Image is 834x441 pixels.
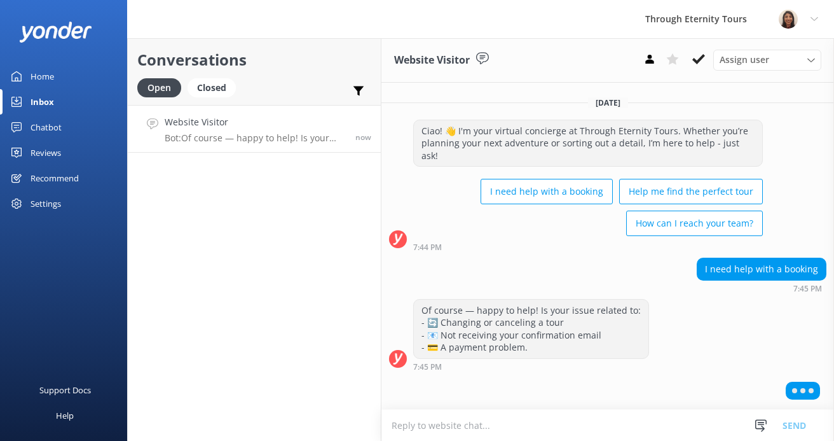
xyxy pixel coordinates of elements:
h3: Website Visitor [394,52,470,69]
div: Reviews [31,140,61,165]
span: [DATE] [588,97,628,108]
button: I need help with a booking [481,179,613,204]
a: Open [137,80,188,94]
h4: Website Visitor [165,115,346,129]
a: Closed [188,80,242,94]
div: Closed [188,78,236,97]
div: Chatbot [31,115,62,140]
strong: 7:44 PM [413,244,442,251]
p: Bot: Of course — happy to help! Is your issue related to: - 🔄 Changing or canceling a tour - 📧 No... [165,132,346,144]
div: Sep 04 2025 07:45pm (UTC +02:00) Europe/Amsterdam [697,284,826,293]
img: yonder-white-logo.png [19,22,92,43]
div: Home [31,64,54,89]
a: Website VisitorBot:Of course — happy to help! Is your issue related to: - 🔄 Changing or canceling... [128,105,381,153]
span: Assign user [720,53,769,67]
div: Inbox [31,89,54,115]
div: Sep 04 2025 07:44pm (UTC +02:00) Europe/Amsterdam [413,242,763,251]
div: Support Docs [39,377,91,403]
button: Help me find the perfect tour [619,179,763,204]
div: Recommend [31,165,79,191]
h2: Conversations [137,48,371,72]
button: How can I reach your team? [626,211,763,236]
div: Settings [31,191,61,216]
span: Sep 04 2025 07:45pm (UTC +02:00) Europe/Amsterdam [355,132,371,143]
img: 725-1755267273.png [779,10,798,29]
div: Of course — happy to help! Is your issue related to: - 🔄 Changing or canceling a tour - 📧 Not rec... [414,300,648,358]
div: Help [56,403,74,428]
div: Ciao! 👋 I'm your virtual concierge at Through Eternity Tours. Whether you’re planning your next a... [414,120,762,167]
strong: 7:45 PM [413,363,442,371]
strong: 7:45 PM [793,285,822,293]
div: Sep 04 2025 07:45pm (UTC +02:00) Europe/Amsterdam [413,362,649,371]
div: I need help with a booking [697,258,826,280]
div: Open [137,78,181,97]
div: Assign User [713,50,821,70]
